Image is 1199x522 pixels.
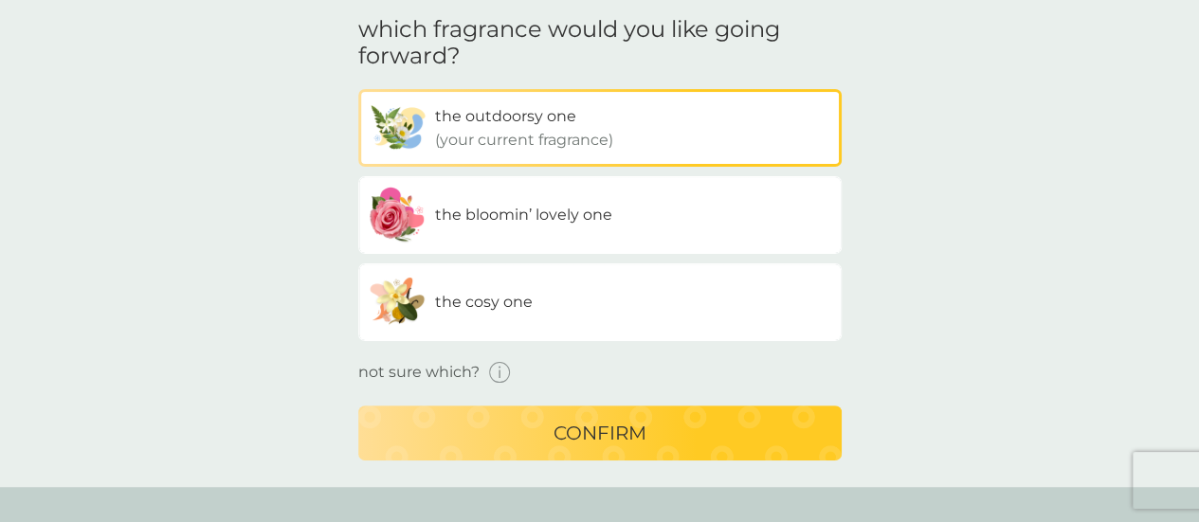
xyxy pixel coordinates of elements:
span: the cosy one [435,293,533,311]
span: the bloomin’ lovely one [435,206,612,224]
h1: which fragrance would you like going forward? [358,16,842,71]
button: confirm [358,405,842,460]
span: not sure which? [358,363,480,381]
button: not sure which? [358,360,511,387]
p: (your current fragrance) [435,128,613,153]
p: confirm [554,418,646,448]
span: the outdoorsy one [435,107,576,125]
